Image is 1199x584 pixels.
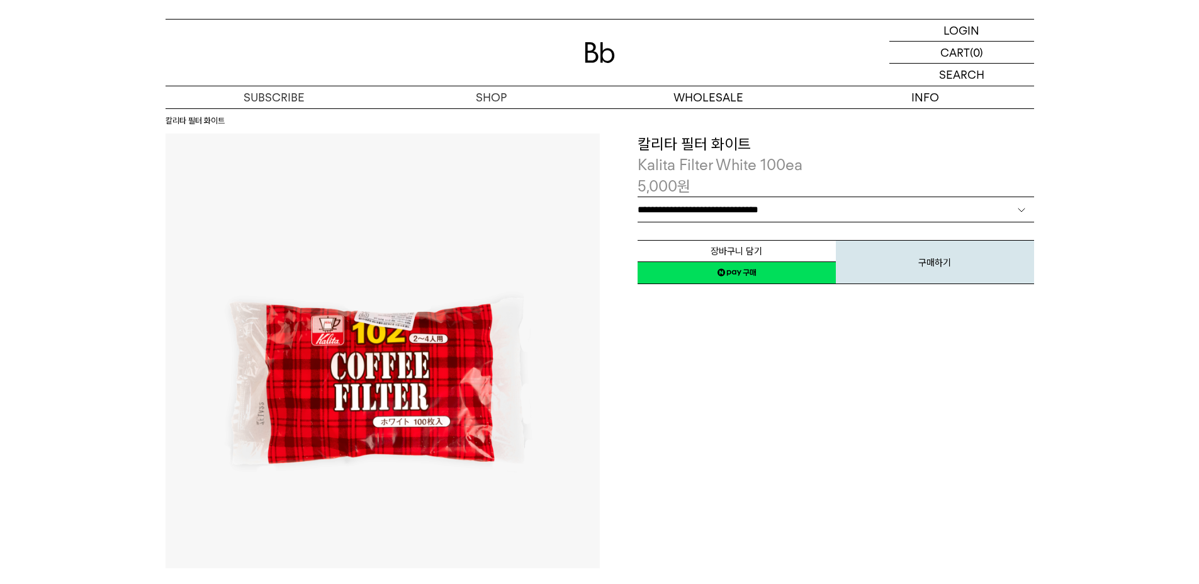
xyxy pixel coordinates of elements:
p: (0) [970,42,983,63]
h3: 칼리타 필터 화이트 [638,134,1034,155]
p: CART [940,42,970,63]
a: CART (0) [889,42,1034,64]
a: SUBSCRIBE [166,86,383,108]
img: 로고 [585,42,615,63]
p: LOGIN [943,20,979,41]
button: 구매하기 [836,240,1034,284]
a: SHOP [383,86,600,108]
img: 칼리타 필터 화이트 [166,134,600,568]
p: INFO [817,86,1034,108]
p: WHOLESALE [600,86,817,108]
p: Kalita Filter White 100ea [638,154,1034,176]
span: 원 [677,177,690,195]
a: 새창 [638,261,836,284]
p: 5,000 [638,176,690,197]
p: SEARCH [939,64,984,86]
a: LOGIN [889,20,1034,42]
li: 칼리타 필터 화이트 [166,115,225,127]
button: 장바구니 담기 [638,240,836,262]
